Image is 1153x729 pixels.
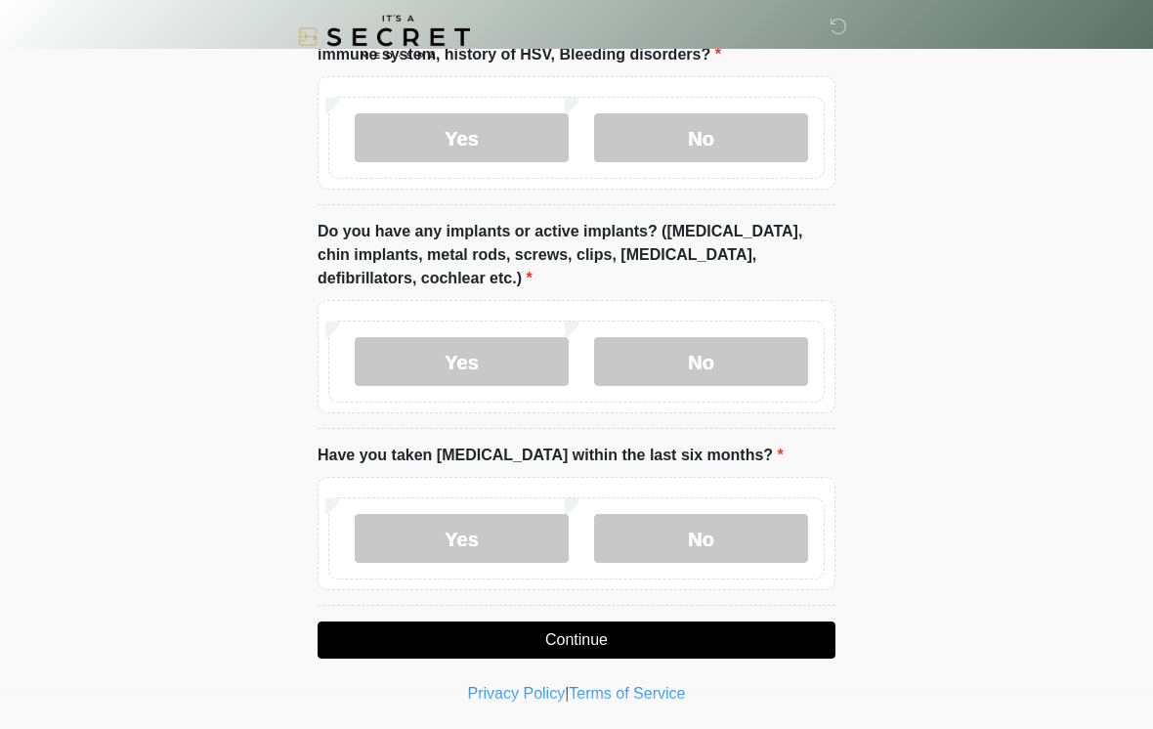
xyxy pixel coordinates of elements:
[298,15,470,59] img: It's A Secret Med Spa Logo
[355,337,569,386] label: Yes
[318,622,835,659] button: Continue
[565,685,569,702] a: |
[355,514,569,563] label: Yes
[318,220,835,290] label: Do you have any implants or active implants? ([MEDICAL_DATA], chin implants, metal rods, screws, ...
[569,685,685,702] a: Terms of Service
[594,337,808,386] label: No
[594,113,808,162] label: No
[318,444,784,467] label: Have you taken [MEDICAL_DATA] within the last six months?
[468,685,566,702] a: Privacy Policy
[355,113,569,162] label: Yes
[594,514,808,563] label: No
